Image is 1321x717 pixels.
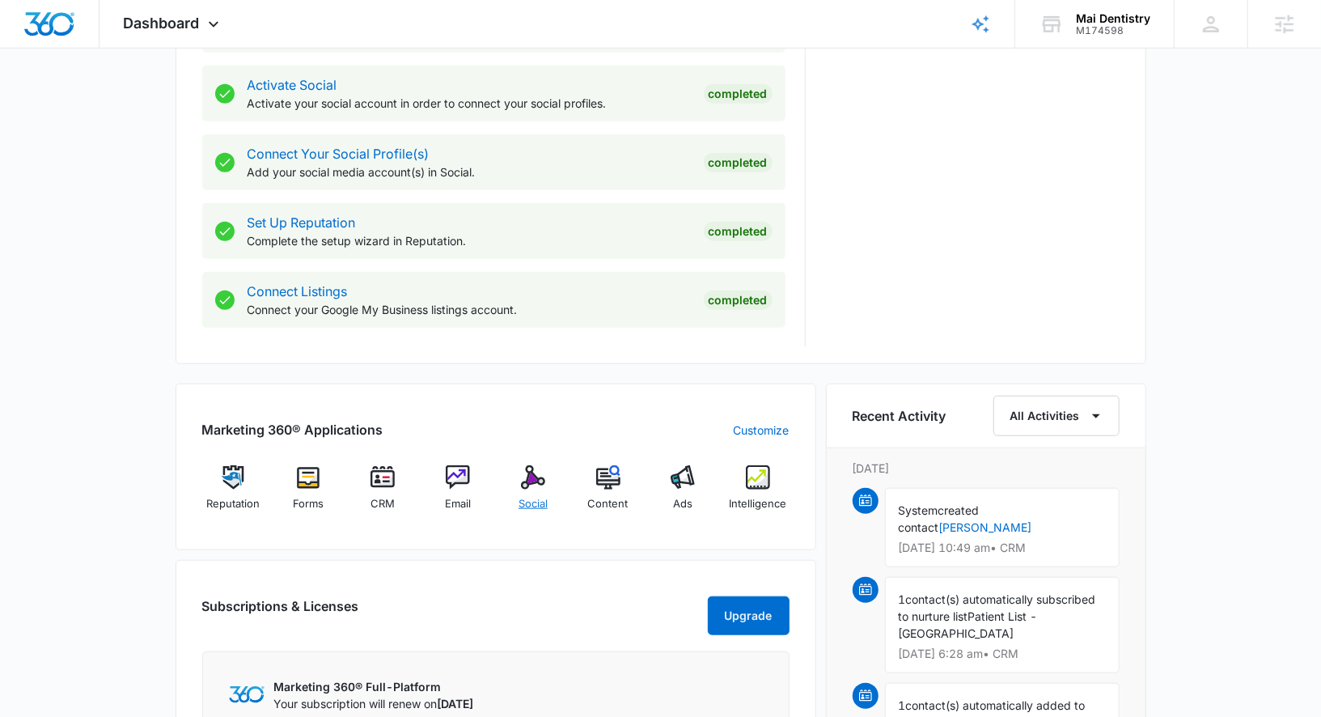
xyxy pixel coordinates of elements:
div: account name [1076,12,1150,25]
p: Add your social media account(s) in Social. [248,163,691,180]
h6: Recent Activity [853,406,946,426]
h2: Marketing 360® Applications [202,420,383,439]
p: Your subscription will renew on [274,695,474,712]
p: [DATE] 10:49 am • CRM [899,542,1106,554]
div: Completed [704,84,773,104]
span: Forms [293,496,324,512]
span: contact(s) automatically subscribed to nurture list [899,592,1096,623]
a: Set Up Reputation [248,214,356,231]
span: 1 [899,698,906,712]
span: Ads [673,496,692,512]
span: Dashboard [124,15,200,32]
a: Reputation [202,465,265,524]
div: Completed [704,222,773,241]
p: [DATE] [853,460,1120,477]
a: Connect Listings [248,283,348,299]
a: Intelligence [727,465,790,524]
a: Social [502,465,565,524]
span: Social [519,496,548,512]
a: CRM [352,465,414,524]
span: System [899,503,938,517]
button: Upgrade [708,596,790,635]
a: Content [577,465,639,524]
span: Content [588,496,629,512]
span: [DATE] [438,697,474,711]
div: account id [1076,25,1150,36]
p: [DATE] 6:28 am • CRM [899,648,1106,660]
h2: Subscriptions & Licenses [202,596,359,629]
span: Reputation [206,496,260,512]
a: Connect Your Social Profile(s) [248,146,430,162]
a: Ads [652,465,714,524]
span: Intelligence [730,496,787,512]
div: Completed [704,291,773,310]
img: Marketing 360 Logo [229,686,265,703]
div: Completed [704,153,773,172]
span: Patient List - [GEOGRAPHIC_DATA] [899,609,1038,640]
a: Customize [734,422,790,439]
span: 1 [899,592,906,606]
p: Activate your social account in order to connect your social profiles. [248,95,691,112]
a: Email [427,465,489,524]
a: Forms [277,465,339,524]
p: Complete the setup wizard in Reputation. [248,232,691,249]
p: Connect your Google My Business listings account. [248,301,691,318]
span: created contact [899,503,980,534]
a: [PERSON_NAME] [939,520,1032,534]
button: All Activities [993,396,1120,436]
span: CRM [370,496,395,512]
p: Marketing 360® Full-Platform [274,678,474,695]
a: Activate Social [248,77,337,93]
span: Email [445,496,471,512]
